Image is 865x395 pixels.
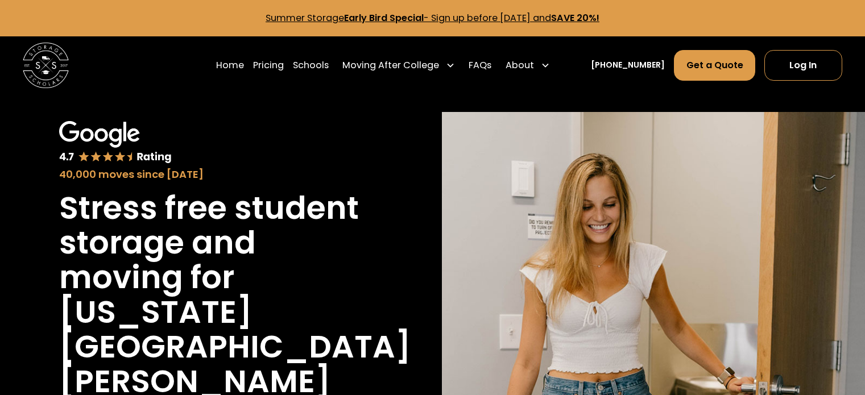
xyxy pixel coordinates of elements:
[501,49,554,81] div: About
[469,49,491,81] a: FAQs
[764,50,842,81] a: Log In
[506,59,534,72] div: About
[59,167,364,182] div: 40,000 moves since [DATE]
[216,49,244,81] a: Home
[344,11,424,24] strong: Early Bird Special
[674,50,755,81] a: Get a Quote
[23,43,69,89] img: Storage Scholars main logo
[266,11,599,24] a: Summer StorageEarly Bird Special- Sign up before [DATE] andSAVE 20%!
[591,59,665,71] a: [PHONE_NUMBER]
[342,59,439,72] div: Moving After College
[338,49,460,81] div: Moving After College
[293,49,329,81] a: Schools
[59,191,364,295] h1: Stress free student storage and moving for
[551,11,599,24] strong: SAVE 20%!
[253,49,284,81] a: Pricing
[59,121,171,164] img: Google 4.7 star rating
